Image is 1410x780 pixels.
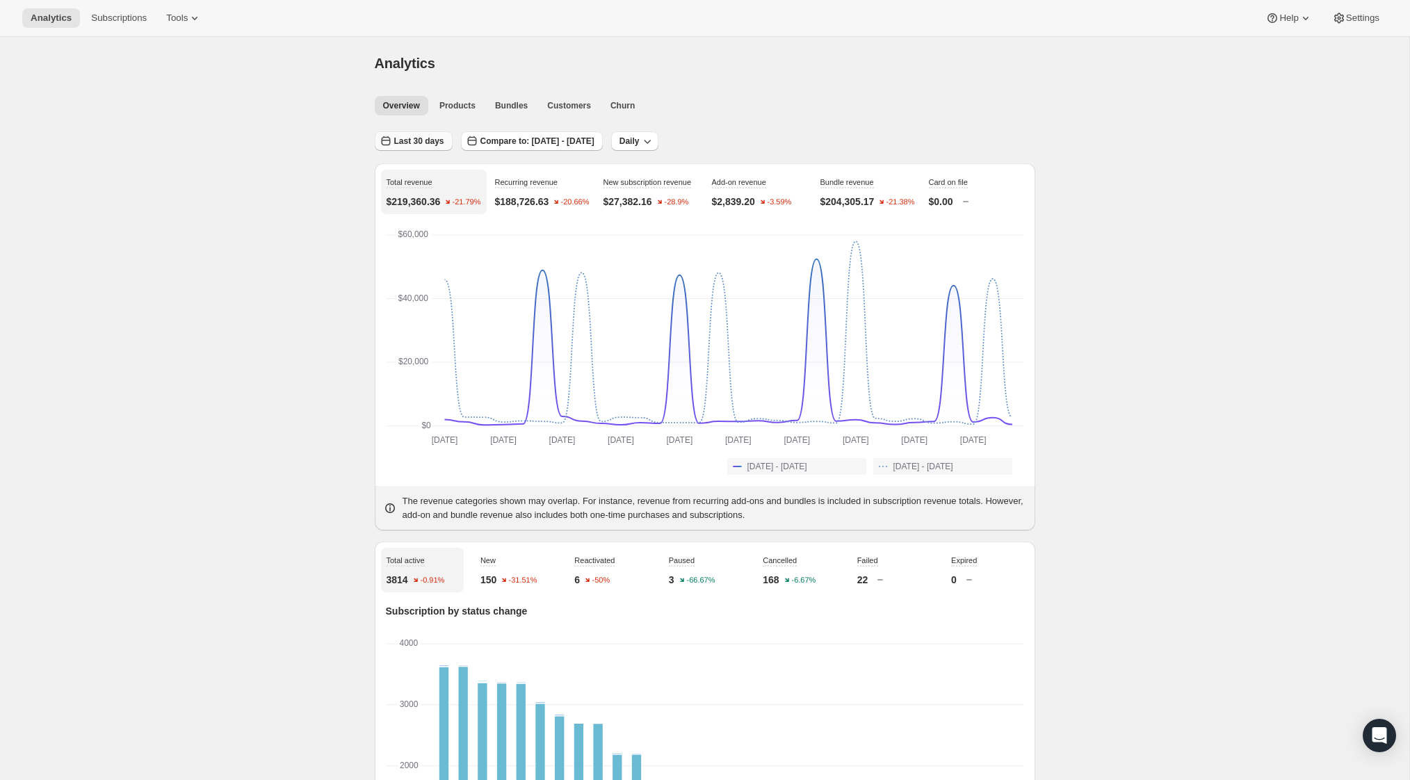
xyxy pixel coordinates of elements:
[712,178,766,186] span: Add-on revenue
[664,198,688,206] text: -28.9%
[632,749,641,749] rect: Expired-6 0
[593,723,602,724] rect: New-1 1
[603,178,692,186] span: New subscription revenue
[886,198,915,206] text: -21.38%
[593,716,602,717] rect: Expired-6 0
[960,436,987,446] text: [DATE]
[383,100,420,111] span: Overview
[669,573,674,587] p: 3
[490,436,517,446] text: [DATE]
[166,13,188,24] span: Tools
[91,13,147,24] span: Subscriptions
[439,100,476,111] span: Products
[480,556,496,564] span: New
[613,749,622,749] rect: Expired-6 0
[31,13,72,24] span: Analytics
[421,421,431,430] text: $0
[495,195,549,209] p: $188,726.63
[666,436,692,446] text: [DATE]
[893,461,953,472] span: [DATE] - [DATE]
[929,178,968,186] span: Card on file
[1346,13,1379,24] span: Settings
[461,131,603,151] button: Compare to: [DATE] - [DATE]
[857,556,878,564] span: Failed
[727,458,866,475] button: [DATE] - [DATE]
[574,556,615,564] span: Reactivated
[608,436,634,446] text: [DATE]
[478,675,487,676] rect: Expired-6 0
[387,573,408,587] p: 3814
[398,357,429,366] text: $20,000
[820,178,874,186] span: Bundle revenue
[458,665,467,667] rect: New-1 2
[387,556,425,564] span: Total active
[763,556,797,564] span: Cancelled
[497,682,506,683] rect: New-1 3
[555,715,564,717] rect: New-1 9
[1363,719,1396,752] div: Open Intercom Messenger
[497,675,506,676] rect: Expired-6 0
[747,461,807,472] span: [DATE] - [DATE]
[951,573,957,587] p: 0
[1324,8,1388,28] button: Settings
[1257,8,1320,28] button: Help
[725,436,752,446] text: [DATE]
[398,293,428,303] text: $40,000
[686,576,715,585] text: -66.67%
[83,8,155,28] button: Subscriptions
[509,576,537,585] text: -31.51%
[158,8,210,28] button: Tools
[480,573,496,587] p: 150
[820,195,875,209] p: $204,305.17
[375,131,453,151] button: Last 30 days
[399,638,418,648] text: 4000
[611,131,659,151] button: Daily
[929,195,953,209] p: $0.00
[784,436,811,446] text: [DATE]
[610,100,635,111] span: Churn
[574,573,580,587] p: 6
[791,576,816,585] text: -6.67%
[712,195,755,209] p: $2,839.20
[387,195,441,209] p: $219,360.36
[403,494,1027,522] p: The revenue categories shown may overlap. For instance, revenue from recurring add-ons and bundle...
[857,573,868,587] p: 22
[495,178,558,186] span: Recurring revenue
[1279,13,1298,24] span: Help
[555,709,564,710] rect: Expired-6 0
[873,458,1012,475] button: [DATE] - [DATE]
[535,696,544,697] rect: Expired-6 0
[458,658,467,660] rect: Expired-6 0
[375,56,435,71] span: Analytics
[480,136,594,147] span: Compare to: [DATE] - [DATE]
[763,573,779,587] p: 168
[420,576,444,585] text: -0.91%
[386,604,1024,618] p: Subscription by status change
[400,761,419,770] text: 2000
[516,675,525,676] rect: Expired-6 0
[669,556,695,564] span: Paused
[535,702,544,704] rect: New-1 9
[478,681,487,682] rect: Reactivated-2 1
[495,100,528,111] span: Bundles
[561,198,590,206] text: -20.66%
[453,198,481,206] text: -21.79%
[619,136,640,147] span: Daily
[431,436,457,446] text: [DATE]
[398,229,428,239] text: $60,000
[767,198,791,206] text: -3.59%
[22,8,80,28] button: Analytics
[399,699,418,709] text: 3000
[387,178,432,186] span: Total revenue
[902,436,928,446] text: [DATE]
[603,195,652,209] p: $27,382.16
[574,716,583,717] rect: Expired-6 0
[951,556,977,564] span: Expired
[394,136,444,147] span: Last 30 days
[574,723,583,724] rect: New-1 1
[547,100,591,111] span: Customers
[592,576,610,585] text: -50%
[516,683,525,684] rect: New-1 5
